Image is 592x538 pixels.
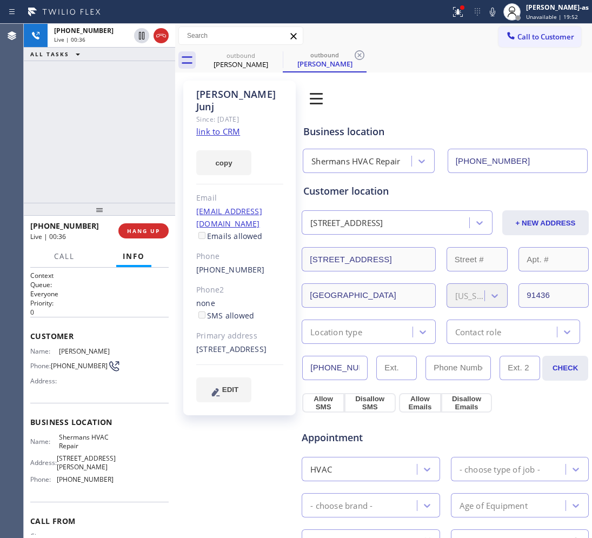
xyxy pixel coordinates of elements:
[310,217,383,229] div: [STREET_ADDRESS]
[179,27,303,44] input: Search
[376,356,417,380] input: Ext.
[441,393,492,413] button: Disallow Emails
[30,271,169,280] h1: Context
[526,3,589,12] div: [PERSON_NAME]-as
[196,150,251,175] button: copy
[30,308,169,317] p: 0
[30,459,57,467] span: Address:
[200,48,282,72] div: David Junj
[447,247,508,271] input: Street #
[30,289,169,298] p: Everyone
[460,499,528,512] div: Age of Equipment
[518,247,589,271] input: Apt. #
[30,362,51,370] span: Phone:
[526,13,578,21] span: Unavailable | 19:52
[460,463,540,475] div: - choose type of job -
[517,32,574,42] span: Call to Customer
[302,393,344,413] button: Allow SMS
[196,264,265,275] a: [PHONE_NUMBER]
[498,26,581,47] button: Call to Customer
[196,113,283,125] div: Since: [DATE]
[196,377,251,402] button: EDIT
[134,28,149,43] button: Hold Customer
[302,430,396,445] span: Appointment
[302,247,435,271] input: Address
[502,210,589,235] button: + NEW ADDRESS
[54,36,85,43] span: Live | 00:36
[30,50,69,58] span: ALL TASKS
[116,246,151,267] button: Info
[302,356,368,380] input: Phone Number
[448,149,588,173] input: Phone Number
[425,356,491,380] input: Phone Number 2
[302,283,435,308] input: City
[399,393,442,413] button: Allow Emails
[303,124,587,139] div: Business location
[518,283,589,308] input: ZIP
[196,231,263,241] label: Emails allowed
[30,298,169,308] h2: Priority:
[311,155,400,168] div: Shermans HVAC Repair
[196,343,283,356] div: [STREET_ADDRESS]
[310,463,332,475] div: HVAC
[54,251,75,261] span: Call
[196,250,283,263] div: Phone
[196,330,283,342] div: Primary address
[542,356,588,381] button: CHECK
[54,26,114,35] span: [PHONE_NUMBER]
[198,311,205,318] input: SMS allowed
[196,297,283,322] div: none
[154,28,169,43] button: Hang up
[310,499,373,512] div: - choose brand -
[196,192,283,204] div: Email
[30,221,99,231] span: [PHONE_NUMBER]
[123,251,145,261] span: Info
[30,475,57,483] span: Phone:
[344,393,396,413] button: Disallow SMS
[30,232,66,241] span: Live | 00:36
[301,83,331,114] img: 0z2ufo+1LK1lpbjt5drc1XD0bnnlpun5fRe3jBXTlaPqG+JvTQggABAgRuCwj6M7qMMI5mZPQW9JGuOgECBAj8BAT92W+QEcb...
[198,232,205,239] input: Emails allowed
[284,48,365,71] div: David Junj
[200,51,282,59] div: outbound
[303,184,587,198] div: Customer location
[485,4,500,19] button: Mute
[118,223,169,238] button: HANG UP
[127,227,160,235] span: HANG UP
[48,246,81,267] button: Call
[51,362,108,370] span: [PHONE_NUMBER]
[284,59,365,69] div: [PERSON_NAME]
[200,59,282,69] div: [PERSON_NAME]
[30,280,169,289] h2: Queue:
[59,347,113,355] span: [PERSON_NAME]
[30,331,169,341] span: Customer
[30,347,59,355] span: Name:
[30,437,59,446] span: Name:
[57,475,114,483] span: [PHONE_NUMBER]
[222,386,238,394] span: EDIT
[455,326,501,338] div: Contact role
[196,206,262,229] a: [EMAIL_ADDRESS][DOMAIN_NAME]
[310,326,362,338] div: Location type
[30,377,59,385] span: Address:
[196,284,283,296] div: Phone2
[30,516,169,526] span: Call From
[59,433,113,450] span: Shermans HVAC Repair
[24,48,91,61] button: ALL TASKS
[196,126,240,137] a: link to CRM
[57,454,116,471] span: [STREET_ADDRESS][PERSON_NAME]
[196,310,254,321] label: SMS allowed
[196,88,283,113] div: [PERSON_NAME] Junj
[284,51,365,59] div: outbound
[30,417,169,427] span: Business location
[500,356,540,380] input: Ext. 2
